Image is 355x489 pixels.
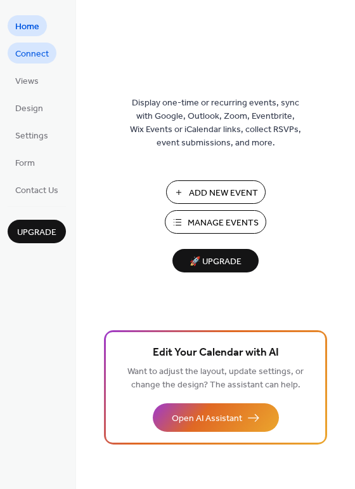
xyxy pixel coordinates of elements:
button: 🚀 Upgrade [172,249,259,272]
span: Display one-time or recurring events, sync with Google, Outlook, Zoom, Eventbrite, Wix Events or ... [130,97,301,150]
span: Contact Us [15,184,58,198]
span: Design [15,102,43,116]
span: Home [15,20,39,34]
a: Connect [8,43,56,64]
span: Connect [15,48,49,61]
span: 🚀 Upgrade [180,253,251,271]
span: Manage Events [188,217,259,230]
a: Home [8,15,47,36]
button: Add New Event [166,180,266,204]
span: Edit Your Calendar with AI [153,344,279,362]
a: Design [8,97,51,118]
span: Settings [15,130,48,143]
a: Contact Us [8,179,66,200]
span: Want to adjust the layout, update settings, or change the design? The assistant can help. [127,363,304,394]
button: Upgrade [8,220,66,243]
span: Form [15,157,35,170]
a: Settings [8,124,56,145]
a: Form [8,152,42,173]
button: Open AI Assistant [153,403,279,432]
button: Manage Events [165,210,266,234]
span: Open AI Assistant [172,412,242,425]
a: Views [8,70,46,91]
span: Upgrade [17,226,56,239]
span: Add New Event [189,187,258,200]
span: Views [15,75,39,88]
